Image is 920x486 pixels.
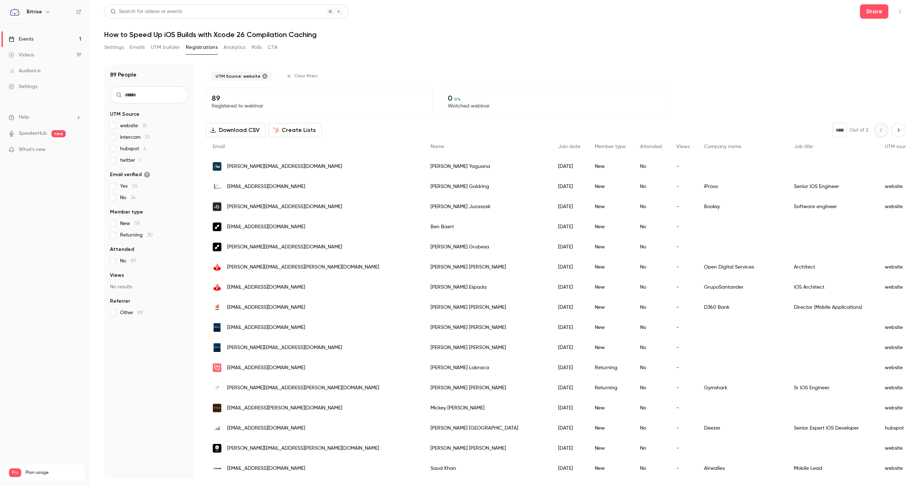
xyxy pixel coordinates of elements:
[697,458,787,478] div: Airwallex
[633,237,669,257] div: No
[633,217,669,237] div: No
[878,378,919,398] div: website
[787,277,878,297] div: iOS Architect
[143,146,146,151] span: 4
[787,197,878,217] div: Software engineer
[227,445,379,452] span: [PERSON_NAME][EMAIL_ADDRESS][PERSON_NAME][DOMAIN_NAME]
[227,183,305,191] span: [EMAIL_ADDRESS][DOMAIN_NAME]
[120,134,150,141] span: intercom
[19,114,29,121] span: Help
[227,263,379,271] span: [PERSON_NAME][EMAIL_ADDRESS][PERSON_NAME][DOMAIN_NAME]
[704,144,741,149] span: Company name
[110,208,143,216] span: Member type
[588,378,633,398] div: Returning
[551,438,588,458] div: [DATE]
[633,156,669,176] div: No
[213,384,221,392] img: gymshark.com
[132,184,138,189] span: 55
[142,123,147,128] span: 31
[669,418,697,438] div: -
[27,8,42,15] h6: Bitrise
[120,157,141,164] span: twitter
[9,36,33,43] div: Events
[878,257,919,277] div: website
[878,176,919,197] div: website
[9,468,21,477] span: Pro
[9,51,34,59] div: Videos
[110,70,137,79] h1: 89 People
[669,438,697,458] div: -
[120,183,138,190] span: Yes
[120,194,136,201] span: No
[633,358,669,378] div: No
[294,73,318,79] span: Clear filters
[423,398,551,418] div: Mickey [PERSON_NAME]
[213,144,225,149] span: Email
[110,283,188,290] p: No results
[787,378,878,398] div: Sr iOS Engineer
[151,42,180,53] button: UTM builder
[551,176,588,197] div: [DATE]
[19,146,46,153] span: What's new
[213,303,221,312] img: d360.com
[110,111,139,118] span: UTM Source
[697,378,787,398] div: Gymshark
[227,324,305,331] span: [EMAIL_ADDRESS][DOMAIN_NAME]
[227,304,305,311] span: [EMAIL_ADDRESS][DOMAIN_NAME]
[130,42,145,53] button: Emails
[588,197,633,217] div: New
[669,297,697,317] div: -
[423,458,551,478] div: Saud Khan
[669,317,697,338] div: -
[213,323,221,332] img: playtomic.io
[669,398,697,418] div: -
[104,42,124,53] button: Settings
[588,358,633,378] div: Returning
[120,122,147,129] span: website
[551,156,588,176] div: [DATE]
[423,176,551,197] div: [PERSON_NAME] Goldring
[19,130,47,137] a: SpeakerHub
[697,277,787,297] div: GrupoSantander
[633,197,669,217] div: No
[878,317,919,338] div: website
[227,425,305,432] span: [EMAIL_ADDRESS][DOMAIN_NAME]
[227,384,379,392] span: [PERSON_NAME][EMAIL_ADDRESS][PERSON_NAME][DOMAIN_NAME]
[130,195,136,200] span: 34
[551,277,588,297] div: [DATE]
[633,438,669,458] div: No
[551,217,588,237] div: [DATE]
[878,197,919,217] div: website
[787,297,878,317] div: Director (Mobile Applications)
[633,458,669,478] div: No
[551,237,588,257] div: [DATE]
[588,398,633,418] div: New
[860,4,888,19] button: Share
[669,378,697,398] div: -
[213,343,221,352] img: playtomic.io
[216,73,261,79] span: UTM Source: website
[551,338,588,358] div: [DATE]
[120,257,136,265] span: No
[104,30,906,39] h1: How to Speed Up iOS Builds with Xcode 26 Compilation Caching
[212,94,427,102] p: 89
[551,458,588,478] div: [DATE]
[284,70,322,82] button: Clear filters
[551,197,588,217] div: [DATE]
[633,297,669,317] div: No
[73,147,81,153] iframe: Noticeable Trigger
[227,284,305,291] span: [EMAIL_ADDRESS][DOMAIN_NAME]
[669,358,697,378] div: -
[423,156,551,176] div: [PERSON_NAME] Yaguana
[697,197,787,217] div: Booksy
[423,237,551,257] div: [PERSON_NAME] Grubesa
[794,144,813,149] span: Job title
[227,243,342,251] span: [PERSON_NAME][EMAIL_ADDRESS][DOMAIN_NAME]
[423,418,551,438] div: [PERSON_NAME] [GEOGRAPHIC_DATA]
[139,158,141,163] span: 1
[213,243,221,251] img: most.io
[669,237,697,257] div: -
[878,398,919,418] div: website
[423,297,551,317] div: [PERSON_NAME] [PERSON_NAME]
[633,338,669,358] div: No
